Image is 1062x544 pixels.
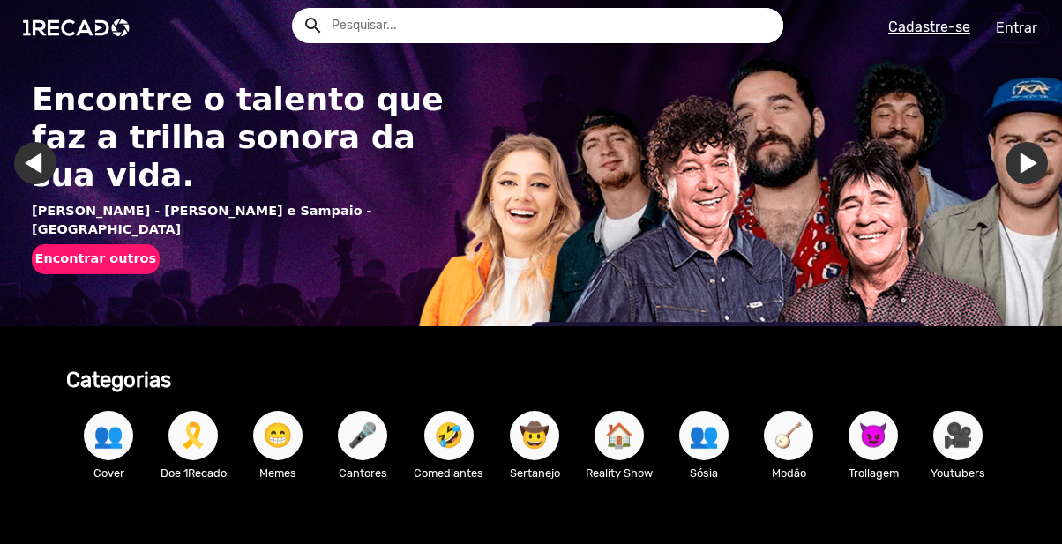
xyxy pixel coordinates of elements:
p: Trollagem [840,465,907,481]
button: 😈 [849,411,898,460]
p: Sertanejo [501,465,568,481]
button: 🏠 [595,411,644,460]
button: 🤣 [424,411,474,460]
u: Cadastre-se [888,19,970,35]
button: Encontrar outros [32,244,159,274]
p: Modão [755,465,822,481]
p: Sósia [670,465,737,481]
button: 🪕 [764,411,813,460]
button: 👥 [679,411,729,460]
span: 😈 [858,411,888,460]
button: 👥 [84,411,133,460]
button: 🎗️ [168,411,218,460]
p: Cantores [329,465,396,481]
span: 🪕 [774,411,804,460]
button: Example home icon [296,9,327,40]
span: 🤠 [520,411,550,460]
p: Reality Show [586,465,653,481]
p: [PERSON_NAME] - [PERSON_NAME] e Sampaio - [GEOGRAPHIC_DATA] [32,202,457,240]
span: 🤣 [434,411,464,460]
span: 👥 [93,411,123,460]
p: Comediantes [414,465,483,481]
span: 🎤 [348,411,378,460]
span: 👥 [689,411,719,460]
button: 🎥 [933,411,983,460]
button: 🎤 [338,411,387,460]
p: Doe 1Recado [160,465,227,481]
b: Categorias [66,368,171,392]
p: Memes [244,465,311,481]
span: 😁 [263,411,293,460]
span: 🏠 [604,411,634,460]
a: Ir para o próximo slide [1006,142,1048,184]
button: 😁 [253,411,303,460]
mat-icon: Example home icon [303,15,324,36]
button: 🤠 [510,411,559,460]
span: 🎥 [943,411,973,460]
h1: Encontre o talento que faz a trilha sonora da sua vida. [32,80,457,195]
p: Youtubers [924,465,991,481]
a: Ir para o último slide [14,142,56,184]
a: Entrar [984,12,1049,43]
span: 🎗️ [178,411,208,460]
p: Cover [75,465,142,481]
input: Pesquisar... [318,8,783,43]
